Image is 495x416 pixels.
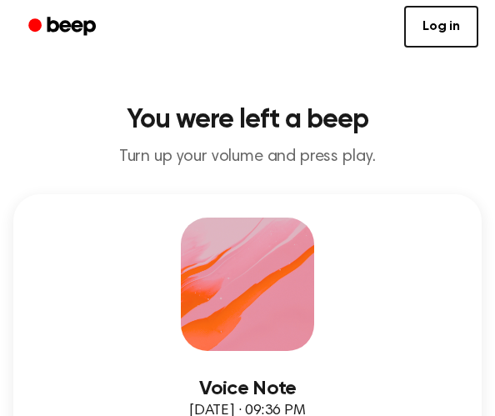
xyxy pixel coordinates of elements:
[13,107,482,133] h1: You were left a beep
[404,6,478,48] a: Log in
[13,147,482,168] p: Turn up your volume and press play.
[17,11,111,43] a: Beep
[37,378,458,400] h3: Voice Note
